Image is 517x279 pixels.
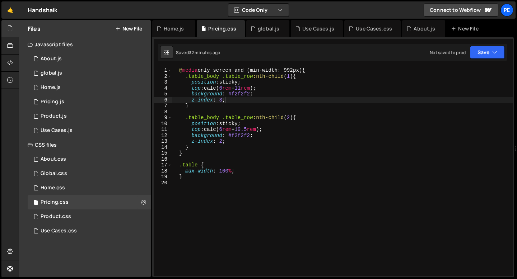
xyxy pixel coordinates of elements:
div: 16572/45056.css [28,181,151,195]
div: 16572/45211.js [28,109,151,123]
div: About.js [41,56,62,62]
div: 6 [154,97,172,103]
a: Connect to Webflow [424,4,498,16]
div: 11 [154,127,172,133]
div: 16572/45061.js [28,66,151,80]
div: Handshaik [28,6,57,14]
div: 9 [154,115,172,121]
div: 2 [154,74,172,80]
div: Pricing.js [41,99,64,105]
div: Product.js [41,113,67,119]
div: Pricing.css [208,25,236,32]
div: About.css [41,156,66,162]
div: Use Cases.css [41,228,77,234]
a: 🤙 [1,1,19,19]
h2: Files [28,25,41,33]
div: 16572/45333.css [28,224,151,238]
div: 16572/45332.js [28,123,151,138]
div: 16572/45486.js [28,52,151,66]
div: 12 [154,133,172,139]
div: About.js [414,25,435,32]
button: New File [115,26,142,32]
div: Use Cases.css [356,25,392,32]
div: Use Cases.js [302,25,334,32]
div: 8 [154,109,172,115]
div: 10 [154,121,172,127]
div: Product.css [41,213,71,220]
div: global.js [41,70,62,76]
button: Save [470,46,505,59]
div: Use Cases.js [41,127,73,134]
div: Home.js [41,84,61,91]
div: 16572/45431.css [28,195,151,209]
div: 5 [154,91,172,97]
div: New File [451,25,481,32]
div: 1 [154,67,172,74]
div: 18 [154,168,172,174]
div: Saved [176,49,220,56]
div: 32 minutes ago [189,49,220,56]
div: Global.css [41,170,67,177]
div: Javascript files [19,37,151,52]
div: 16 [154,156,172,162]
div: 16572/45430.js [28,95,151,109]
a: Pe [500,4,513,16]
div: 20 [154,180,172,186]
div: global.js [258,25,279,32]
div: Home.js [164,25,184,32]
div: 16572/45051.js [28,80,151,95]
div: 14 [154,145,172,151]
button: Code Only [228,4,289,16]
div: 4 [154,85,172,91]
div: Pricing.css [41,199,69,205]
div: 17 [154,162,172,168]
div: 19 [154,174,172,180]
div: 16572/45330.css [28,209,151,224]
div: 16572/45487.css [28,152,151,166]
div: 15 [154,150,172,156]
div: 3 [154,79,172,85]
div: Not saved to prod [430,49,466,56]
div: 16572/45138.css [28,166,151,181]
div: 13 [154,138,172,145]
div: 7 [154,103,172,109]
div: Home.css [41,185,65,191]
div: CSS files [19,138,151,152]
